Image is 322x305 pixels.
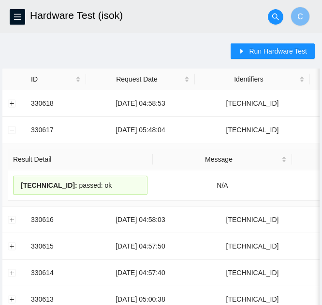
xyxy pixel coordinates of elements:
[26,233,86,260] td: 330615
[86,233,195,260] td: [DATE] 04:57:50
[195,90,309,117] td: [TECHNICAL_ID]
[86,90,195,117] td: [DATE] 04:58:53
[268,9,283,25] button: search
[238,48,245,55] span: caret-right
[26,207,86,233] td: 330616
[8,295,16,303] button: Expand row
[231,43,315,59] button: caret-rightRun Hardware Test
[26,90,86,117] td: 330618
[195,117,309,143] td: [TECHNICAL_ID]
[8,126,16,134] button: Collapse row
[8,216,16,223] button: Expand row
[8,149,153,170] th: Result Detail
[8,242,16,250] button: Expand row
[297,11,303,23] span: C
[26,260,86,286] td: 330614
[249,46,307,56] span: Run Hardware Test
[86,260,195,286] td: [DATE] 04:57:40
[153,170,292,201] td: N/A
[8,99,16,107] button: Expand row
[195,260,309,286] td: [TECHNICAL_ID]
[86,117,195,143] td: [DATE] 05:48:04
[10,9,25,25] button: menu
[291,7,310,26] button: C
[268,13,283,21] span: search
[26,117,86,143] td: 330617
[86,207,195,233] td: [DATE] 04:58:03
[195,207,309,233] td: [TECHNICAL_ID]
[13,176,147,195] div: passed: ok
[195,233,309,260] td: [TECHNICAL_ID]
[21,181,77,189] span: [TECHNICAL_ID] :
[10,13,25,21] span: menu
[8,269,16,277] button: Expand row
